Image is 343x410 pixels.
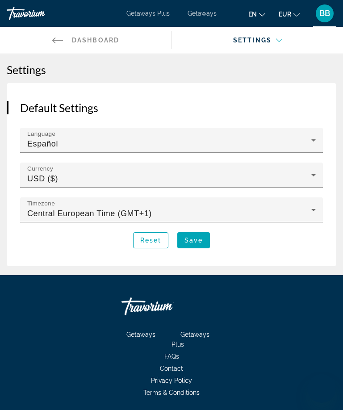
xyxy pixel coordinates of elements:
[143,389,200,396] span: Terms & Conditions
[27,139,58,148] span: Español
[126,331,155,338] span: Getaways
[313,4,336,23] button: User Menu
[27,130,55,137] mat-label: Language
[160,365,183,372] span: Contact
[20,101,323,114] h2: Default Settings
[248,11,257,18] span: en
[164,353,179,360] span: FAQs
[126,10,170,17] a: Getaways Plus
[184,237,203,244] span: Save
[140,237,162,244] span: Reset
[151,377,192,384] span: Privacy Policy
[319,9,330,18] span: BB
[7,7,74,20] a: Travorium
[279,8,300,21] button: Change currency
[27,209,152,218] span: Central European Time (GMT+1)
[151,365,192,372] a: Contact
[27,200,55,207] mat-label: Timezone
[121,293,211,320] a: Travorium
[155,353,188,360] a: FAQs
[7,63,336,76] h1: Settings
[133,232,169,248] button: Reset
[307,374,336,403] iframe: Botón para iniciar la ventana de mensajería
[248,8,265,21] button: Change language
[142,377,201,384] a: Privacy Policy
[188,10,217,17] a: Getaways
[134,389,209,396] a: Terms & Conditions
[117,331,164,338] a: Getaways
[171,331,209,348] a: Getaways Plus
[177,232,210,248] button: Save
[279,11,291,18] span: EUR
[72,37,119,44] span: Dashboard
[27,174,58,183] span: USD ($)
[27,165,53,172] mat-label: Currency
